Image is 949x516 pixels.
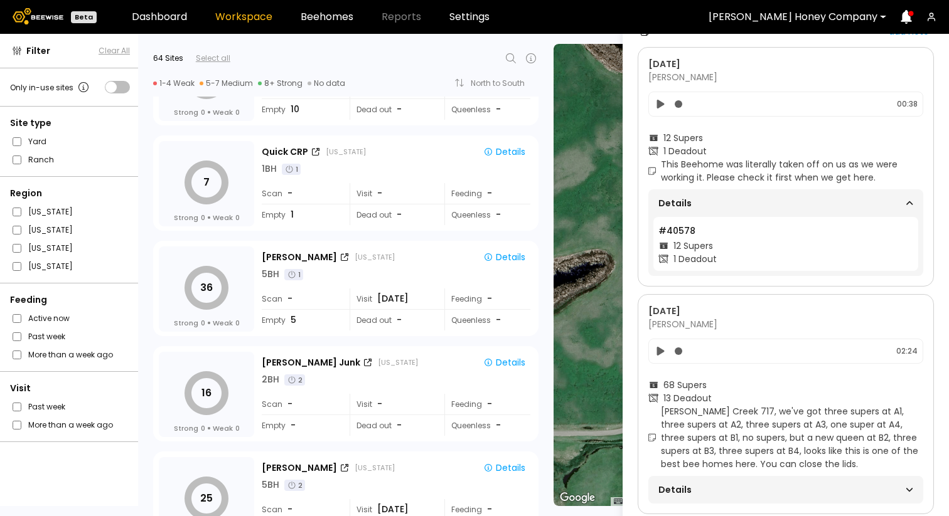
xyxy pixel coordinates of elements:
[287,187,292,200] span: -
[444,415,530,436] div: Queenless
[10,117,130,130] div: Site type
[661,405,923,471] span: [PERSON_NAME] Creek 717, we've got three supers at A1, three supers at A2, three supers at A3, on...
[444,183,530,204] div: Feeding
[478,354,530,371] button: Details
[673,240,713,253] span: 12 Supers
[28,241,73,255] label: [US_STATE]
[262,183,341,204] div: Scan
[648,58,923,84] div: [PERSON_NAME]
[397,208,402,221] span: -
[262,356,360,369] div: [PERSON_NAME] Junk
[326,147,366,157] div: [US_STATE]
[478,460,530,476] button: Details
[28,135,46,148] label: Yard
[880,26,929,37] div: add note
[614,497,623,506] button: Keyboard shortcuts
[284,374,305,386] div: 2
[28,348,113,361] label: More than a week ago
[262,288,341,309] div: Scan
[287,503,292,516] span: -
[350,288,436,309] div: Visit
[13,8,63,24] img: Beewise logo
[377,292,409,305] span: [DATE]
[201,213,205,223] span: 0
[487,292,493,305] div: -
[200,78,253,88] div: 5-7 Medium
[648,58,923,71] div: [DATE]
[483,462,525,473] div: Details
[10,187,130,200] div: Region
[896,345,918,357] span: 02:24
[262,204,341,225] div: Empty
[648,305,923,318] div: [DATE]
[262,415,341,436] div: Empty
[28,330,65,343] label: Past week
[287,292,292,305] span: -
[487,398,493,411] div: -
[71,11,97,23] div: Beta
[200,491,213,505] tspan: 25
[397,313,402,327] span: -
[897,98,918,110] span: 00:38
[355,252,395,262] div: [US_STATE]
[444,394,530,414] div: Feeding
[235,213,240,223] span: 0
[174,107,240,117] div: Strong Weak
[262,162,277,176] div: 1 BH
[377,398,382,411] span: -
[28,418,113,431] label: More than a week ago
[262,99,341,120] div: Empty
[663,145,707,158] span: 1 Deadout
[483,146,525,157] div: Details
[262,251,337,264] div: [PERSON_NAME]
[201,107,205,117] span: 0
[287,398,292,411] span: -
[496,419,501,432] span: -
[10,293,130,307] div: Feeding
[28,223,73,236] label: [US_STATE]
[350,183,436,204] div: Visit
[471,80,533,87] div: North to South
[496,313,501,327] span: -
[382,12,421,22] span: Reports
[308,78,345,88] div: No data
[444,204,530,225] div: Queenless
[397,419,402,432] span: -
[153,78,195,88] div: 1-4 Weak
[196,53,230,64] div: Select all
[487,187,493,200] div: -
[215,12,272,22] a: Workspace
[496,103,501,116] span: -
[262,145,308,159] div: Quick CRP
[478,144,530,160] button: Details
[235,107,240,117] span: 0
[28,400,65,413] label: Past week
[284,269,303,280] div: 1
[262,394,341,414] div: Scan
[350,394,436,414] div: Visit
[377,503,409,516] span: [DATE]
[291,103,299,116] span: 10
[557,490,598,506] img: Google
[174,318,240,328] div: Strong Weak
[444,99,530,120] div: Queenless
[350,310,436,330] div: Dead out
[301,12,353,22] a: Beehomes
[174,423,240,433] div: Strong Weak
[201,386,212,400] tspan: 16
[28,260,73,273] label: [US_STATE]
[658,481,786,498] span: Details
[663,132,703,145] span: 12 Supers
[201,423,205,433] span: 0
[28,153,54,166] label: Ranch
[200,280,213,295] tspan: 36
[397,103,402,116] span: -
[658,224,695,237] span: # 40578
[235,423,240,433] span: 0
[262,461,337,475] div: [PERSON_NAME]
[378,357,418,367] div: [US_STATE]
[28,312,70,325] label: Active now
[449,12,490,22] a: Settings
[291,419,296,432] span: -
[355,463,395,473] div: [US_STATE]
